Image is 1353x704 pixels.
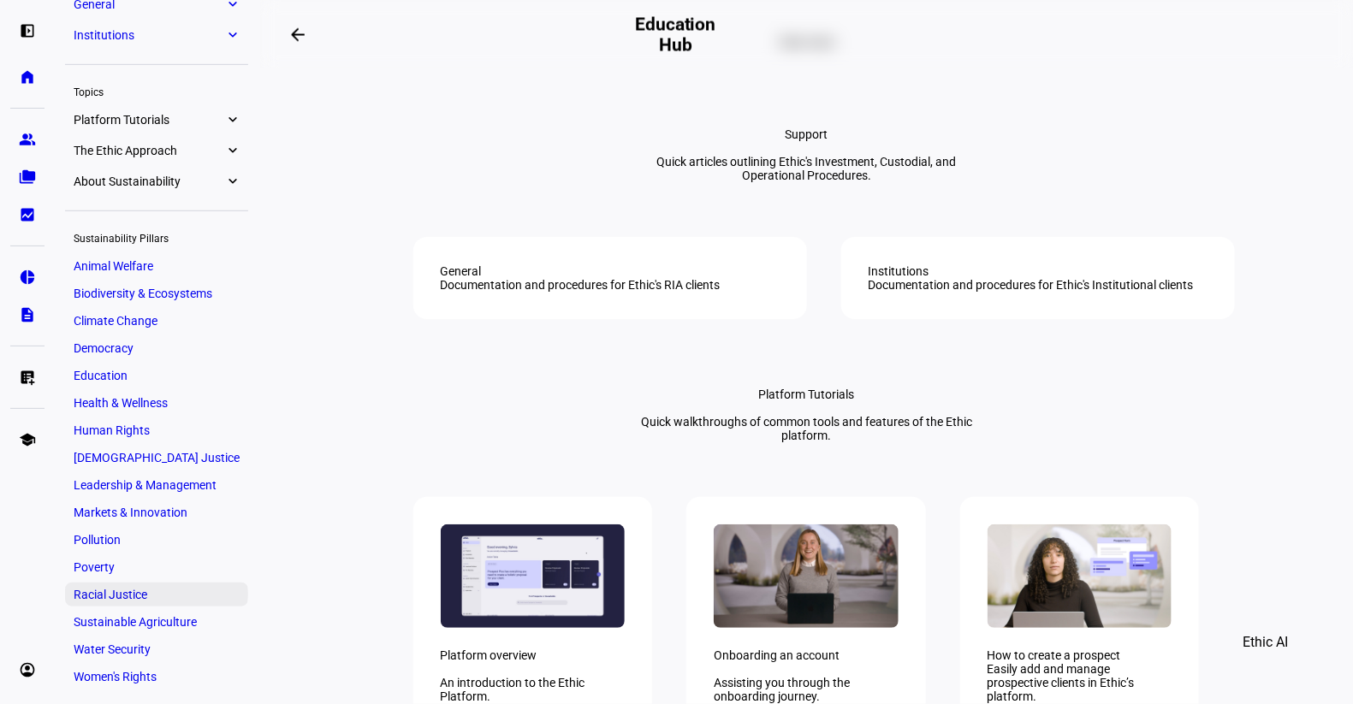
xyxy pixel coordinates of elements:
[988,648,1172,662] div: How to create a prospect
[74,670,157,683] span: Women's Rights
[224,111,240,128] eth-mat-symbol: expand_more
[1219,622,1312,663] button: Ethic AI
[74,478,217,492] span: Leadership & Management
[759,387,855,401] div: Platform Tutorials
[224,142,240,159] eth-mat-symbol: expand_more
[74,423,150,437] span: Human Rights
[988,662,1172,703] div: Easily add and manage prospective clients in Ethic’s platform.
[74,314,157,328] span: Climate Change
[288,24,308,44] mat-icon: arrow_backwards
[19,68,36,86] eth-mat-symbol: home
[635,415,979,442] div: Quick walkthroughs of common tools and features of the Ethic platform.
[65,79,248,103] div: Topics
[65,583,248,606] a: Racial Justice
[74,396,168,410] span: Health & Wellness
[10,122,45,157] a: group
[65,309,248,333] a: Climate Change
[441,524,626,628] img: 2d001b490f4c5772e639c2583f220c17.jpg
[65,555,248,579] a: Poverty
[74,175,224,188] span: About Sustainability
[65,473,248,497] a: Leadership & Management
[65,446,248,470] a: [DEMOGRAPHIC_DATA] Justice
[19,22,36,39] eth-mat-symbol: left_panel_open
[74,144,224,157] span: The Ethic Approach
[19,306,36,323] eth-mat-symbol: description
[19,431,36,448] eth-mat-symbol: school
[65,225,248,249] div: Sustainability Pillars
[74,506,187,519] span: Markets & Innovation
[632,14,720,55] h2: Education Hub
[19,269,36,286] eth-mat-symbol: pie_chart
[714,524,899,628] img: 93b4c8c2fb439a7a604a19e3483a8842.jpg
[74,259,153,273] span: Animal Welfare
[441,676,626,703] div: An introduction to the Ethic Platform.
[74,369,128,382] span: Education
[10,198,45,232] a: bid_landscape
[19,131,36,148] eth-mat-symbol: group
[74,533,121,547] span: Pollution
[65,254,248,278] a: Animal Welfare
[74,560,115,574] span: Poverty
[74,28,224,42] span: Institutions
[10,298,45,332] a: description
[74,113,224,127] span: Platform Tutorials
[19,661,36,678] eth-mat-symbol: account_circle
[10,60,45,94] a: home
[74,588,147,601] span: Racial Justice
[74,642,151,656] span: Water Security
[988,524,1172,628] img: 63e6ed471fe92c20a7cb3ca6ab5d5319.jpg
[74,451,240,464] span: [DEMOGRAPHIC_DATA] Justice
[19,369,36,386] eth-mat-symbol: list_alt_add
[65,281,248,305] a: Biodiversity & Ecosystems
[74,341,134,355] span: Democracy
[714,676,899,703] div: Assisting you through the onboarding journey.
[74,615,197,629] span: Sustainable Agriculture
[1243,622,1288,663] span: Ethic AI
[869,278,1194,292] div: Documentation and procedures for Ethic's Institutional clients
[65,23,248,47] a: Institutionsexpand_more
[65,665,248,689] a: Women's Rights
[65,418,248,442] a: Human Rights
[441,264,482,278] div: General
[65,364,248,387] a: Education
[19,169,36,186] eth-mat-symbol: folder_copy
[65,500,248,524] a: Markets & Innovation
[65,528,248,552] a: Pollution
[65,336,248,360] a: Democracy
[19,206,36,223] eth-mat-symbol: bid_landscape
[786,127,828,141] div: Support
[65,610,248,634] a: Sustainable Agriculture
[65,637,248,661] a: Water Security
[10,160,45,194] a: folder_copy
[10,260,45,294] a: pie_chart
[65,391,248,415] a: Health & Wellness
[224,173,240,190] eth-mat-symbol: expand_more
[224,27,240,44] eth-mat-symbol: expand_more
[441,648,626,662] div: Platform overview
[441,278,721,292] div: Documentation and procedures for Ethic's RIA clients
[714,648,899,662] div: Onboarding an account
[635,155,979,182] div: Quick articles outlining Ethic's Investment, Custodial, and Operational Procedures.
[74,287,212,300] span: Biodiversity & Ecosystems
[869,264,929,278] div: Institutions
